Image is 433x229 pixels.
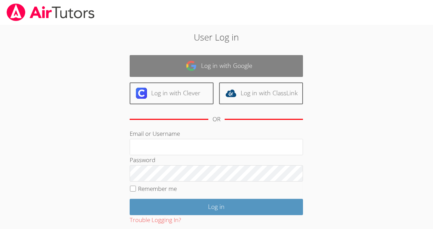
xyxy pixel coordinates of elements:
a: Log in with Clever [130,82,214,104]
img: google-logo-50288ca7cdecda66e5e0955fdab243c47b7ad437acaf1139b6f446037453330a.svg [186,60,197,71]
img: clever-logo-6eab21bc6e7a338710f1a6ff85c0baf02591cd810cc4098c63d3a4b26e2feb20.svg [136,88,147,99]
button: Trouble Logging In? [130,215,181,225]
a: Log in with Google [130,55,303,77]
h2: User Log in [99,30,333,44]
a: Log in with ClassLink [219,82,303,104]
label: Remember me [138,185,177,193]
div: OR [213,114,220,124]
img: airtutors_banner-c4298cdbf04f3fff15de1276eac7730deb9818008684d7c2e4769d2f7ddbe033.png [6,3,95,21]
label: Email or Username [130,130,180,138]
input: Log in [130,199,303,215]
label: Password [130,156,155,164]
img: classlink-logo-d6bb404cc1216ec64c9a2012d9dc4662098be43eaf13dc465df04b49fa7ab582.svg [225,88,236,99]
